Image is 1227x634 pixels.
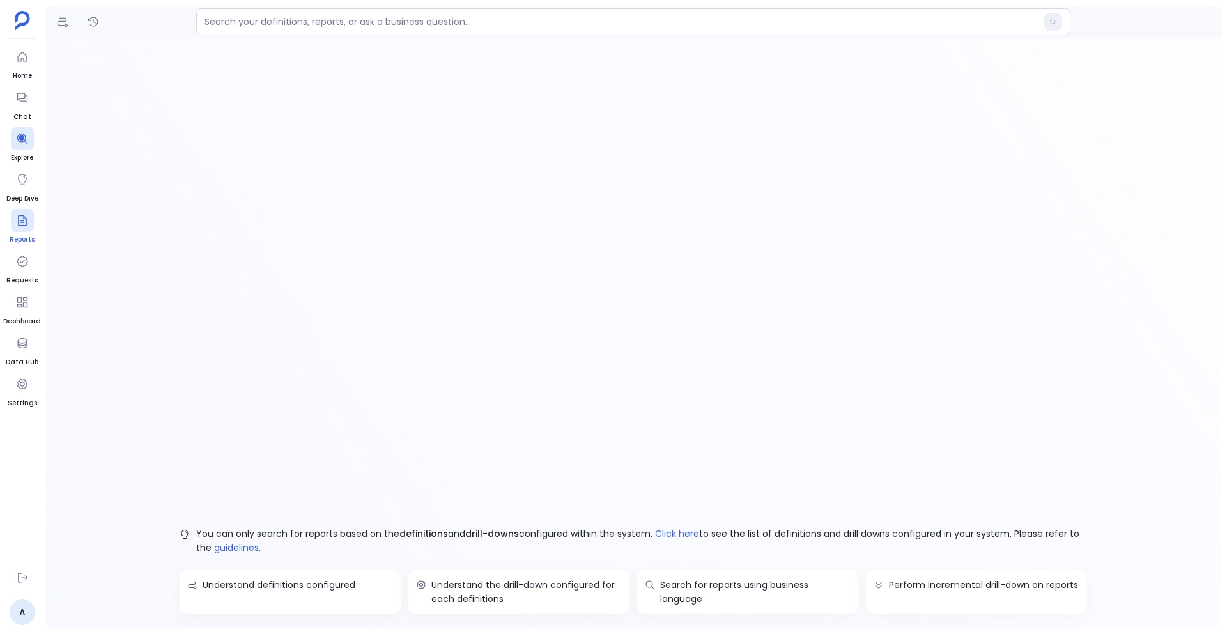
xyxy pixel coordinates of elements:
p: Search for reports using business language [660,578,851,606]
span: Reports [10,235,35,245]
span: definitions [399,527,448,540]
a: Deep Dive [6,168,38,204]
a: A [10,599,35,625]
a: Dashboard [3,291,41,327]
a: Data Hub [6,332,38,367]
input: Search your definitions, reports, or ask a business question... [204,15,1036,28]
span: drill-downs [465,527,519,540]
a: Reports [10,209,35,245]
p: You can only search for reports based on the and configured within the system. to see the list of... [196,527,1087,555]
p: Understand the drill-down configured for each definitions [431,578,622,606]
button: Definitions [52,12,73,32]
span: Settings [8,398,37,408]
a: Requests [6,250,38,286]
span: Home [11,71,34,81]
a: guidelines [214,541,259,554]
a: Home [11,45,34,81]
span: Click here [655,527,699,541]
span: Requests [6,275,38,286]
img: petavue logo [15,11,30,30]
span: Deep Dive [6,194,38,204]
a: Chat [11,86,34,122]
span: Chat [11,112,34,122]
span: Dashboard [3,316,41,327]
button: Reports History [83,12,104,32]
span: Explore [11,153,34,163]
a: Settings [8,373,37,408]
span: Data Hub [6,357,38,367]
p: Understand definitions configured [203,578,393,592]
a: Explore [11,127,34,163]
p: Perform incremental drill-down on reports [889,578,1079,592]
